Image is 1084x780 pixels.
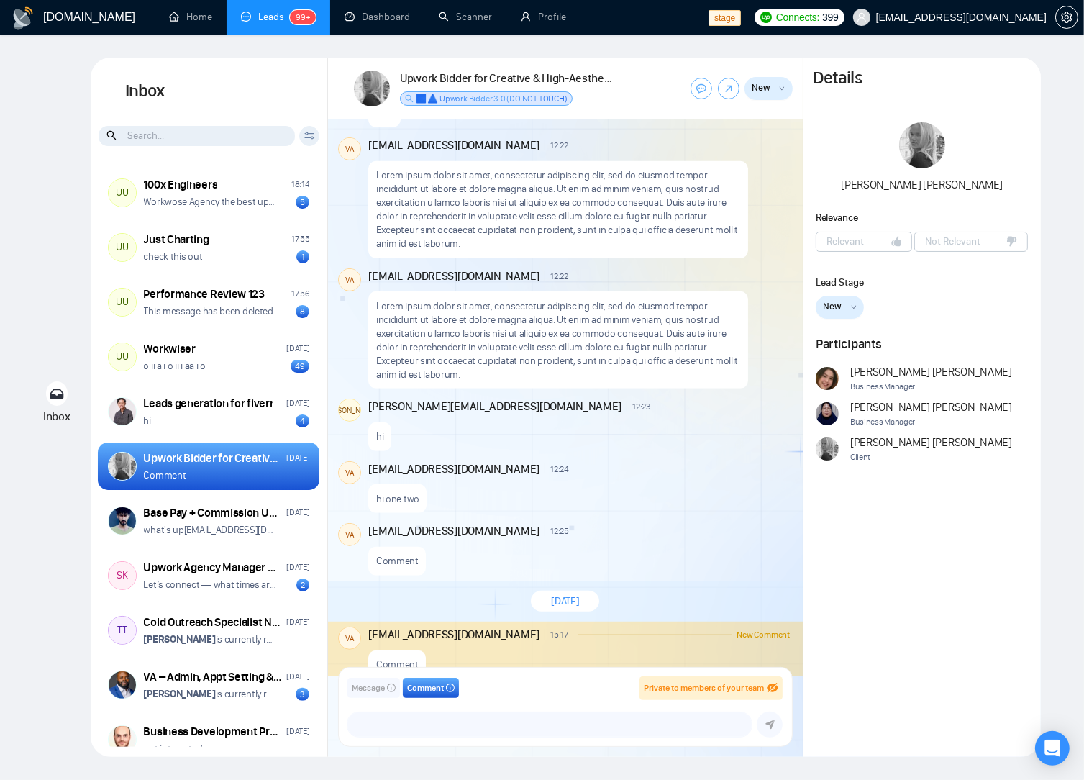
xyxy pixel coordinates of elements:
a: messageLeads99+ [241,11,316,23]
span: 12:22 [550,271,568,282]
p: not interested [144,742,203,756]
div: Just Charting [144,232,209,248]
img: Naswati Naswati [816,402,839,425]
a: homeHome [169,11,212,23]
span: [PERSON_NAME] [PERSON_NAME] [850,399,1012,415]
p: Comment [376,554,419,568]
div: [DATE] [286,725,309,738]
img: Taimoor Mansoor [109,507,136,535]
span: [PERSON_NAME] [PERSON_NAME] [850,364,1012,380]
div: Business Development Professional Needed for Commission-Based Role [144,724,283,740]
div: 2 [296,579,309,591]
p: Let’s connect — what times are you available [DATE] (US Pacific Time)? [144,578,277,591]
span: New [752,81,770,95]
div: Base Pay + Commission Upwork Bidder for [GEOGRAPHIC_DATA] Profile [144,505,283,521]
div: 1 [296,250,309,263]
span: ✅ ⚠️ Upwork Bidder 3.0 (DO NOT TOUCH) [416,94,568,104]
div: [DATE] [286,506,309,520]
div: 17:55 [291,232,310,246]
div: VA [339,524,360,545]
div: 18:14 [291,178,310,191]
p: hi [376,430,383,443]
div: SK [109,562,136,589]
span: Business Manager [850,415,1012,429]
span: [EMAIL_ADDRESS][DOMAIN_NAME] [368,627,539,643]
div: Upwork Bidder for Creative & High-Aesthetic Design Projects [144,450,283,466]
div: VA [339,138,360,160]
h1: Upwork Bidder for Creative & High-Aesthetic Design Projects [400,71,616,86]
span: search [106,127,119,143]
span: [PERSON_NAME] [PERSON_NAME] [841,178,1003,191]
div: [DATE] [286,396,309,410]
span: setting [1056,12,1078,23]
span: 12:24 [550,463,569,475]
input: Search... [99,126,295,146]
button: Not Relevant [914,232,1028,252]
div: Open Intercom Messenger [1035,731,1070,766]
span: [PERSON_NAME][EMAIL_ADDRESS][DOMAIN_NAME] [368,399,621,414]
p: is currently restricted from this conversation [144,687,277,701]
span: [EMAIL_ADDRESS][DOMAIN_NAME] [368,137,539,153]
span: New [824,299,842,314]
strong: [PERSON_NAME] [144,633,216,645]
img: logo [12,6,35,30]
p: Workwose Agency the best upwork agency ever �� [144,195,277,209]
button: Newdown [816,296,864,319]
button: setting [1055,6,1078,29]
span: Relevance [816,212,857,224]
div: 5 [296,196,309,209]
span: 399 [822,9,838,25]
img: Ari Sulistya [109,398,136,425]
span: Private to members of your team [644,683,764,693]
span: [EMAIL_ADDRESS][DOMAIN_NAME] [368,523,539,539]
span: search [405,94,414,103]
span: 12:25 [550,525,569,537]
div: VA [339,627,360,649]
div: [DATE] [286,451,309,465]
div: VA [339,462,360,484]
h1: Participants [816,336,1028,352]
a: setting [1055,12,1078,23]
div: UU [109,289,136,316]
span: Not Relevant [925,234,980,249]
h1: Inbox [91,58,327,125]
div: 4 [296,414,309,427]
p: This message has been deleted [144,304,273,318]
div: Cold Outreach Specialist Needed for Lead Generation [144,615,283,630]
div: TT [109,617,136,644]
div: 3 [296,688,309,701]
p: Lorem ipsum dolor sit amet, consectetur adipiscing elit, sed do eiusmod tempor incididunt ut labo... [376,168,740,250]
span: Inbox [43,409,70,423]
p: Comment [144,468,186,482]
img: Ellen Holmsten [109,453,136,480]
span: down [851,304,857,310]
span: Connects: [776,9,819,25]
div: 17:56 [291,287,310,301]
div: 100x Engineers [144,177,218,193]
button: Relevant [816,232,911,252]
div: [DATE] [286,615,309,629]
div: UU [109,179,136,207]
a: searchScanner [439,11,492,23]
span: Comment [407,681,444,695]
div: UU [109,234,136,261]
img: Alaa Hilal [109,726,136,753]
div: UU [109,343,136,371]
a: [EMAIL_ADDRESS][DOMAIN_NAME] [184,524,326,536]
span: 12:23 [632,401,651,412]
p: check this out [144,250,203,263]
h1: Details [814,68,862,89]
span: Message [352,681,385,695]
div: [DATE] [286,670,309,684]
span: 12:22 [550,140,568,151]
p: o ii a i o ii i aa i o [144,359,206,373]
div: [DATE] [286,561,309,574]
span: Lead Stage [816,276,864,289]
span: down [779,85,785,91]
a: dashboardDashboard [345,11,410,23]
span: eye-invisible [767,682,778,694]
div: Performance Review 123 [144,286,265,302]
span: info-circle [387,684,396,692]
span: New Comment [737,630,790,639]
span: [DATE] [551,594,579,608]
